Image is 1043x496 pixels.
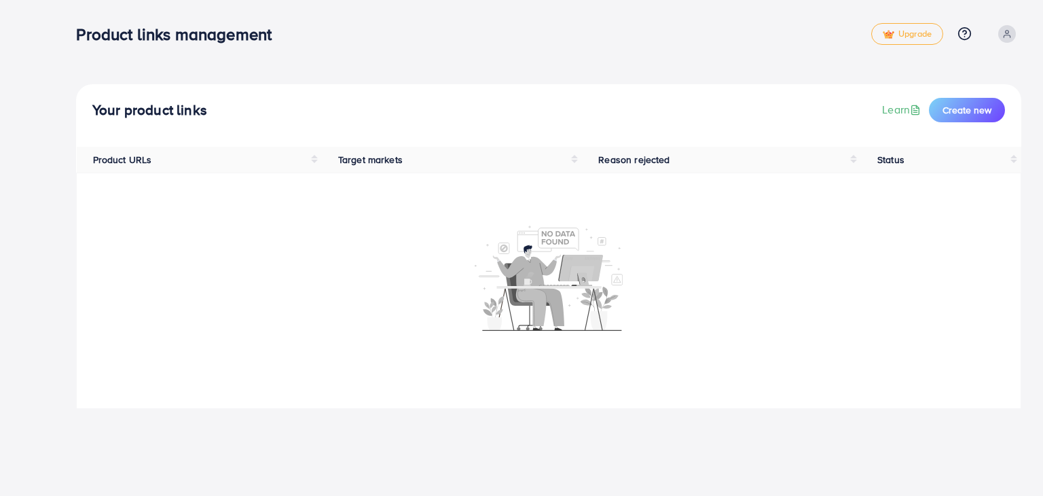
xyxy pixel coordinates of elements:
span: Reason rejected [598,153,670,166]
img: No account [475,224,623,331]
span: Upgrade [883,29,932,39]
a: Learn [882,102,923,118]
h4: Your product links [92,102,207,119]
h3: Product links management [76,24,282,44]
a: tickUpgrade [871,23,943,45]
span: Product URLs [93,153,152,166]
span: Target markets [338,153,403,166]
span: Status [877,153,904,166]
span: Create new [943,103,991,117]
img: tick [883,30,894,39]
button: Create new [929,98,1005,122]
